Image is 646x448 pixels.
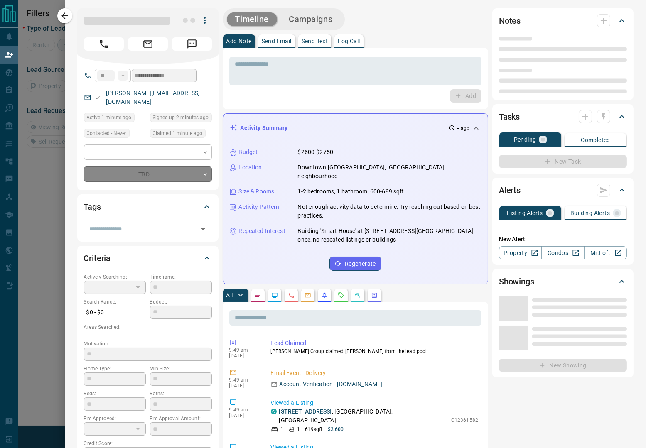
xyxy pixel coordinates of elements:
p: 619 sqft [305,426,323,433]
p: Budget: [150,298,212,306]
a: Property [499,246,542,259]
p: Lead Claimed [271,339,479,348]
p: [DATE] [229,383,258,389]
p: Building Alerts [570,210,610,216]
a: Condos [541,246,584,259]
span: Claimed 1 minute ago [153,129,203,137]
p: [DATE] [229,413,258,419]
a: [STREET_ADDRESS] [279,408,332,415]
p: -- ago [457,125,469,132]
svg: Agent Actions [371,292,378,299]
button: Regenerate [329,257,381,271]
p: Not enough activity data to determine. Try reaching out based on best practices. [298,203,481,220]
p: 9:49 am [229,377,258,383]
p: Listing Alerts [507,210,543,216]
div: TBD [84,166,212,182]
p: Building 'Smart House' at [STREET_ADDRESS][GEOGRAPHIC_DATA] once, no repeated listings or buildings [298,227,481,244]
a: Mr.Loft [584,246,627,259]
p: $0 - $0 [84,306,146,319]
p: Account Verification - [DOMAIN_NAME] [280,380,383,389]
p: 1-2 bedrooms, 1 bathroom, 600-699 sqft [298,187,404,196]
h2: Criteria [84,252,111,265]
div: condos.ca [271,409,277,414]
div: Showings [499,272,627,291]
p: Pending [514,137,536,142]
p: Areas Searched: [84,323,212,331]
p: $2,600 [328,426,344,433]
div: Notes [499,11,627,31]
a: [PERSON_NAME][EMAIL_ADDRESS][DOMAIN_NAME] [106,90,200,105]
p: Pre-Approved: [84,415,146,422]
p: Viewed a Listing [271,399,479,407]
p: 1 [281,426,284,433]
svg: Listing Alerts [321,292,328,299]
p: Budget [239,148,258,157]
svg: Calls [288,292,295,299]
div: Activity Summary-- ago [230,120,481,136]
p: Completed [581,137,610,143]
span: Active 1 minute ago [87,113,132,122]
h2: Alerts [499,184,521,197]
p: Home Type: [84,365,146,372]
p: [PERSON_NAME] Group claimed [PERSON_NAME] from the lead pool [271,348,479,355]
p: Timeframe: [150,273,212,281]
p: 9:49 am [229,347,258,353]
p: Size & Rooms [239,187,275,196]
div: Tags [84,197,212,217]
p: Beds: [84,390,146,397]
p: Log Call [338,38,360,44]
svg: Notes [255,292,261,299]
p: Search Range: [84,298,146,306]
h2: Showings [499,275,534,288]
p: 1 [297,426,300,433]
button: Open [197,223,209,235]
p: Location [239,163,262,172]
p: Baths: [150,390,212,397]
p: Downtown [GEOGRAPHIC_DATA], [GEOGRAPHIC_DATA] neighbourhood [298,163,481,181]
p: Actively Searching: [84,273,146,281]
div: Tasks [499,107,627,127]
span: Message [172,37,212,51]
p: Send Email [262,38,292,44]
span: Contacted - Never [87,129,127,137]
span: Call [84,37,124,51]
svg: Emails [305,292,311,299]
p: New Alert: [499,235,627,244]
span: Email [128,37,168,51]
div: Tue Oct 14 2025 [150,113,212,125]
svg: Email Valid [95,95,101,100]
button: Campaigns [280,12,341,26]
p: , [GEOGRAPHIC_DATA], [GEOGRAPHIC_DATA] [279,407,447,425]
p: Repeated Interest [239,227,285,235]
p: C12361582 [451,416,478,424]
p: Activity Pattern [239,203,280,211]
p: Min Size: [150,365,212,372]
p: Activity Summary [241,124,288,132]
p: Credit Score: [84,440,212,447]
h2: Tags [84,200,101,213]
span: Signed up 2 minutes ago [153,113,209,122]
h2: Notes [499,14,521,27]
div: Tue Oct 14 2025 [84,113,146,125]
div: Tue Oct 14 2025 [150,129,212,140]
svg: Opportunities [354,292,361,299]
p: All [226,292,233,298]
svg: Lead Browsing Activity [271,292,278,299]
div: Alerts [499,180,627,200]
p: $2600-$2750 [298,148,333,157]
p: Send Text [302,38,328,44]
p: Email Event - Delivery [271,369,479,377]
p: Add Note [226,38,252,44]
svg: Requests [338,292,344,299]
p: 9:49 am [229,407,258,413]
h2: Tasks [499,110,520,123]
p: [DATE] [229,353,258,359]
p: Pre-Approval Amount: [150,415,212,422]
p: Motivation: [84,340,212,348]
div: Criteria [84,248,212,268]
button: Timeline [227,12,278,26]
